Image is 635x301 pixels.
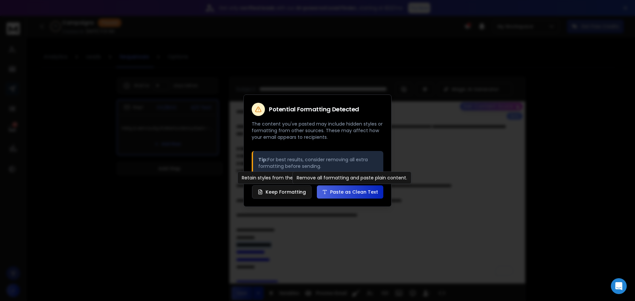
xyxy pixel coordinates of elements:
p: The content you've pasted may include hidden styles or formatting from other sources. These may a... [252,121,383,140]
button: Paste as Clean Text [317,185,383,199]
div: Open Intercom Messenger [611,278,627,294]
button: Keep Formatting [252,185,312,199]
p: For best results, consider removing all extra formatting before sending. [258,156,378,169]
div: Remove all formatting and paste plain content. [292,171,411,184]
div: Retain styles from the original source. [237,171,333,184]
strong: Tip: [258,156,268,163]
h2: Potential Formatting Detected [269,106,359,112]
